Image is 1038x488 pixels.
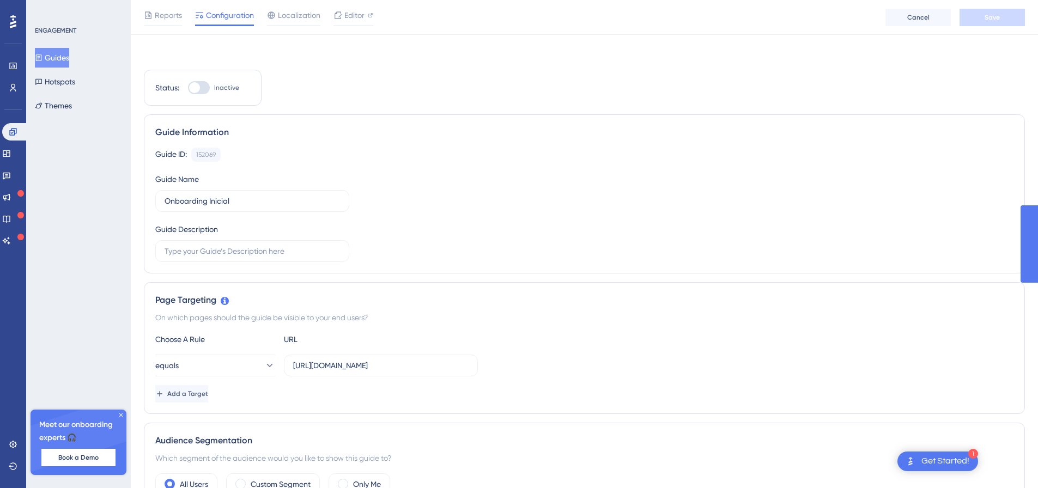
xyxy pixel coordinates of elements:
[196,150,216,159] div: 152069
[155,333,275,346] div: Choose A Rule
[155,434,1013,447] div: Audience Segmentation
[155,9,182,22] span: Reports
[58,453,99,462] span: Book a Demo
[155,148,187,162] div: Guide ID:
[344,9,365,22] span: Editor
[155,385,208,402] button: Add a Target
[968,449,978,459] div: 1
[155,452,1013,465] div: Which segment of the audience would you like to show this guide to?
[214,83,239,92] span: Inactive
[985,13,1000,22] span: Save
[35,72,75,91] button: Hotspots
[278,9,320,22] span: Localization
[155,126,1013,139] div: Guide Information
[155,81,179,94] div: Status:
[165,245,340,257] input: Type your Guide’s Description here
[206,9,254,22] span: Configuration
[992,445,1025,478] iframe: UserGuiding AI Assistant Launcher
[284,333,404,346] div: URL
[35,48,69,68] button: Guides
[155,294,1013,307] div: Page Targeting
[921,455,969,467] div: Get Started!
[155,223,218,236] div: Guide Description
[293,359,469,371] input: yourwebsite.com/path
[165,195,340,207] input: Type your Guide’s Name here
[155,355,275,376] button: equals
[155,173,199,186] div: Guide Name
[897,452,978,471] div: Open Get Started! checklist, remaining modules: 1
[960,9,1025,26] button: Save
[904,455,917,468] img: launcher-image-alternative-text
[885,9,951,26] button: Cancel
[41,449,116,466] button: Book a Demo
[155,359,179,372] span: equals
[39,418,118,444] span: Meet our onboarding experts 🎧
[907,13,930,22] span: Cancel
[35,26,76,35] div: ENGAGEMENT
[155,311,1013,324] div: On which pages should the guide be visible to your end users?
[35,96,72,115] button: Themes
[167,389,208,398] span: Add a Target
